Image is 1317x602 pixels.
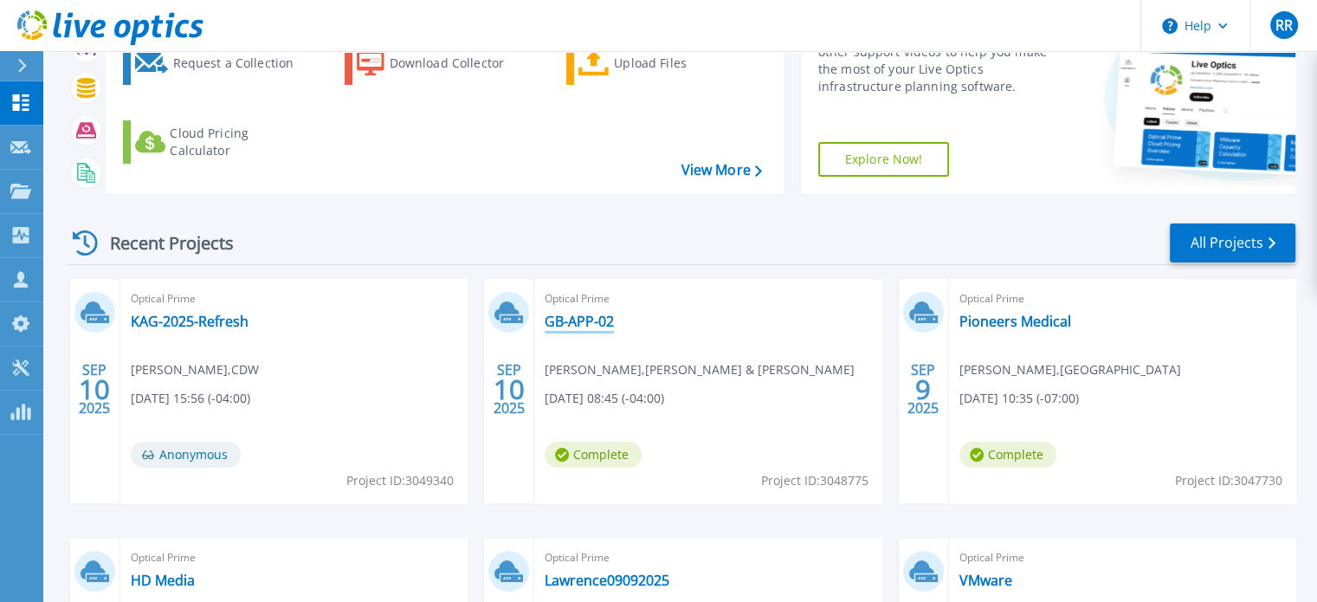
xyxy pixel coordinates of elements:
div: SEP 2025 [78,358,111,421]
span: 10 [79,382,110,397]
span: Optical Prime [959,548,1285,567]
a: Lawrence09092025 [545,572,669,589]
a: HD Media [131,572,195,589]
span: Project ID: 3047730 [1175,471,1282,490]
span: Optical Prime [959,289,1285,308]
div: SEP 2025 [493,358,526,421]
span: Optical Prime [545,289,870,308]
span: Project ID: 3048775 [761,471,868,490]
span: [PERSON_NAME] , [PERSON_NAME] & [PERSON_NAME] [545,360,855,379]
a: Download Collector [345,42,538,85]
span: 9 [915,382,931,397]
span: [PERSON_NAME] , [GEOGRAPHIC_DATA] [959,360,1181,379]
a: View More [681,162,761,178]
div: Request a Collection [172,46,311,81]
a: VMware [959,572,1012,589]
span: [DATE] 10:35 (-07:00) [959,389,1079,408]
div: Find tutorials, instructional guides and other support videos to help you make the most of your L... [818,26,1067,95]
a: Cloud Pricing Calculator [123,120,316,164]
span: Project ID: 3049340 [346,471,454,490]
a: All Projects [1170,223,1295,262]
span: [PERSON_NAME] , CDW [131,360,259,379]
a: Request a Collection [123,42,316,85]
a: Pioneers Medical [959,313,1071,330]
span: Complete [545,442,642,468]
div: SEP 2025 [907,358,939,421]
div: Cloud Pricing Calculator [170,125,308,159]
span: 10 [494,382,525,397]
span: Optical Prime [131,289,456,308]
span: Complete [959,442,1056,468]
div: Upload Files [614,46,752,81]
span: [DATE] 08:45 (-04:00) [545,389,664,408]
span: Anonymous [131,442,241,468]
a: Upload Files [566,42,759,85]
div: Recent Projects [67,222,257,264]
div: Download Collector [390,46,528,81]
span: [DATE] 15:56 (-04:00) [131,389,250,408]
a: KAG-2025-Refresh [131,313,249,330]
a: Explore Now! [818,142,950,177]
span: Optical Prime [545,548,870,567]
span: RR [1275,18,1292,32]
span: Optical Prime [131,548,456,567]
a: GB-APP-02 [545,313,614,330]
